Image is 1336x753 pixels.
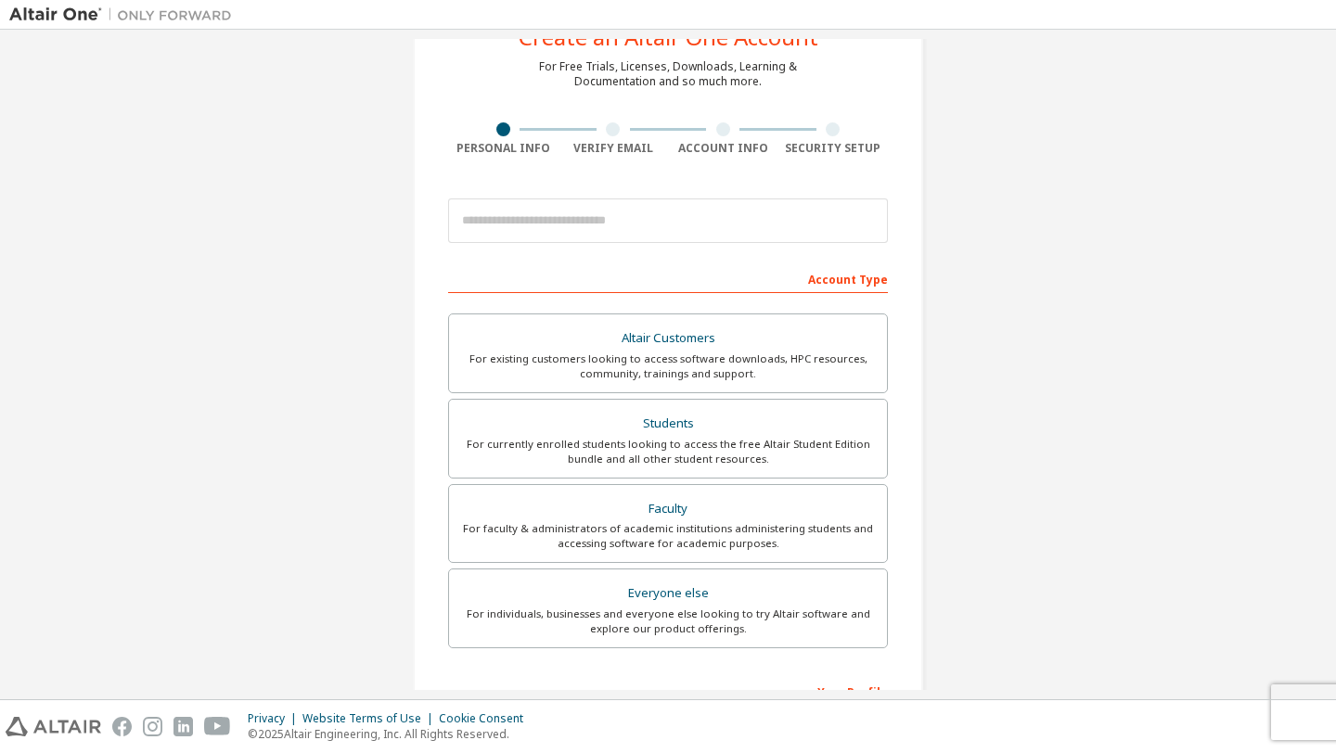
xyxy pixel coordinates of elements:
img: linkedin.svg [173,717,193,736]
div: Personal Info [448,141,559,156]
div: Create an Altair One Account [519,26,818,48]
div: Verify Email [559,141,669,156]
div: For existing customers looking to access software downloads, HPC resources, community, trainings ... [460,351,876,381]
div: Cookie Consent [439,711,534,726]
img: altair_logo.svg [6,717,101,736]
img: instagram.svg [143,717,162,736]
img: facebook.svg [112,717,132,736]
div: Altair Customers [460,325,876,351]
div: Faculty [460,496,876,522]
p: © 2025 Altair Engineering, Inc. All Rights Reserved. [248,726,534,742]
div: For Free Trials, Licenses, Downloads, Learning & Documentation and so much more. [539,59,797,89]
div: Privacy [248,711,302,726]
div: Your Profile [448,676,888,706]
div: For faculty & administrators of academic institutions administering students and accessing softwa... [460,521,876,551]
div: Everyone else [460,581,876,606]
div: Security Setup [778,141,889,156]
div: Students [460,411,876,437]
div: Account Info [668,141,778,156]
div: For currently enrolled students looking to access the free Altair Student Edition bundle and all ... [460,437,876,466]
img: youtube.svg [204,717,231,736]
img: Altair One [9,6,241,24]
div: Account Type [448,263,888,293]
div: Website Terms of Use [302,711,439,726]
div: For individuals, businesses and everyone else looking to try Altair software and explore our prod... [460,606,876,636]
